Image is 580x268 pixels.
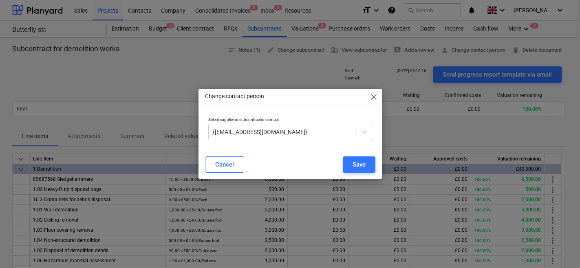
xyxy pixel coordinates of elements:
[215,159,234,170] div: Cancel
[205,92,264,101] p: Change contact person
[369,92,379,102] span: close
[539,229,580,268] iframe: Chat Widget
[208,117,372,124] p: Select supplier or subcontractor contact
[353,159,366,170] div: Save
[343,156,375,173] button: Save
[205,156,244,173] button: Cancel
